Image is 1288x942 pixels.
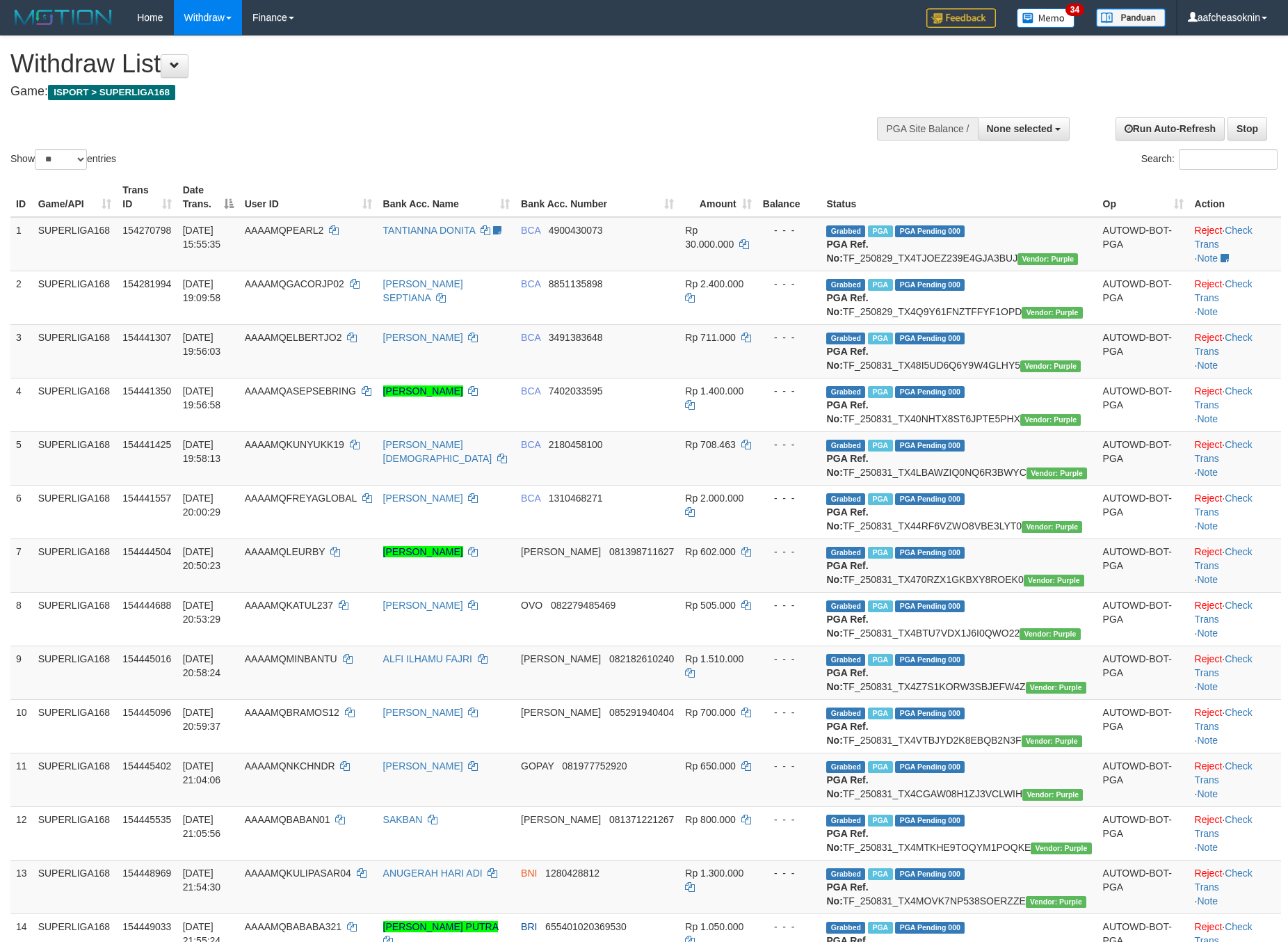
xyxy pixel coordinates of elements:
[1197,574,1218,585] a: Note
[821,753,1097,806] td: TF_250831_TX4CGAW08H1ZJ3VCLWIH
[895,279,965,291] span: PGA Pending
[521,760,554,772] span: GOPAY
[122,653,171,664] span: 154445016
[10,85,845,99] h4: Game:
[1195,332,1223,343] a: Reject
[117,177,177,217] th: Trans ID: activate to sort column ascending
[549,385,603,397] span: Copy 7402033595 to clipboard
[685,225,734,250] span: Rp 30.000.000
[821,324,1097,378] td: TF_250831_TX48I5UD6Q6Y9W4GLHY5
[763,759,816,773] div: - - -
[183,493,221,518] span: [DATE] 20:00:29
[1195,493,1253,518] a: Check Trans
[1097,592,1189,646] td: AUTOWD-BOT-PGA
[826,600,865,612] span: Grabbed
[1227,117,1267,141] a: Stop
[122,385,171,397] span: 154441350
[763,866,816,880] div: - - -
[515,177,679,217] th: Bank Acc. Number: activate to sort column ascending
[521,600,542,611] span: OVO
[383,921,499,932] a: [PERSON_NAME] PUTRA
[763,223,816,237] div: - - -
[685,707,735,718] span: Rp 700.000
[33,485,118,538] td: SUPERLIGA168
[10,538,33,592] td: 7
[10,324,33,378] td: 3
[183,760,221,785] span: [DATE] 21:04:06
[821,177,1097,217] th: Status
[1020,360,1081,372] span: Vendor URL: https://trx4.1velocity.biz
[10,378,33,431] td: 4
[33,860,118,913] td: SUPERLIGA168
[1195,653,1223,664] a: Reject
[1195,653,1253,678] a: Check Trans
[1024,575,1084,586] span: Vendor URL: https://trx4.1velocity.biz
[33,431,118,485] td: SUPERLIGA168
[821,217,1097,271] td: TF_250829_TX4TJOEZ239E4GJA3BUJ
[10,177,33,217] th: ID
[826,386,865,398] span: Grabbed
[1027,468,1087,479] span: Vendor URL: https://trx4.1velocity.biz
[685,760,735,772] span: Rp 650.000
[826,547,865,559] span: Grabbed
[1195,493,1223,504] a: Reject
[763,598,816,612] div: - - -
[183,600,221,625] span: [DATE] 20:53:29
[1026,682,1086,694] span: Vendor URL: https://trx4.1velocity.biz
[1022,735,1082,747] span: Vendor URL: https://trx4.1velocity.biz
[383,385,463,397] a: [PERSON_NAME]
[1189,860,1281,913] td: · ·
[245,600,333,611] span: AAAAMQKATUL237
[1189,217,1281,271] td: · ·
[33,806,118,860] td: SUPERLIGA168
[33,592,118,646] td: SUPERLIGA168
[1022,307,1082,319] span: Vendor URL: https://trx4.1velocity.biz
[383,868,483,879] a: ANUGERAH HARI ADI
[549,278,603,289] span: Copy 8851135898 to clipboard
[378,177,516,217] th: Bank Acc. Name: activate to sort column ascending
[826,560,868,585] b: PGA Ref. No:
[826,654,865,666] span: Grabbed
[1195,707,1253,732] a: Check Trans
[1195,546,1253,571] a: Check Trans
[826,279,865,291] span: Grabbed
[987,123,1053,134] span: None selected
[1197,253,1218,264] a: Note
[826,292,868,317] b: PGA Ref. No:
[1195,600,1253,625] a: Check Trans
[245,868,351,879] span: AAAAMQKULIPASAR04
[1195,439,1223,450] a: Reject
[245,546,325,557] span: AAAAMQLEURBY
[685,600,735,611] span: Rp 505.000
[1097,217,1189,271] td: AUTOWD-BOT-PGA
[33,699,118,753] td: SUPERLIGA168
[1189,177,1281,217] th: Action
[122,439,171,450] span: 154441425
[826,761,865,773] span: Grabbed
[1197,467,1218,478] a: Note
[763,813,816,827] div: - - -
[1031,843,1091,854] span: Vendor URL: https://trx4.1velocity.biz
[1022,521,1082,533] span: Vendor URL: https://trx4.1velocity.biz
[245,493,357,504] span: AAAAMQFREYAGLOBAL
[868,386,892,398] span: Marked by aafsoycanthlai
[1197,628,1218,639] a: Note
[1017,253,1078,265] span: Vendor URL: https://trx4.1velocity.biz
[239,177,378,217] th: User ID: activate to sort column ascending
[1189,592,1281,646] td: · ·
[383,225,476,236] a: TANTIANNA DONITA
[549,332,603,343] span: Copy 3491383648 to clipboard
[978,117,1070,141] button: None selected
[763,705,816,719] div: - - -
[1195,600,1223,611] a: Reject
[1189,324,1281,378] td: · ·
[545,868,599,879] span: Copy 1280428812 to clipboard
[1065,3,1084,16] span: 34
[868,547,892,559] span: Marked by aafounsreynich
[826,239,868,264] b: PGA Ref. No:
[1097,699,1189,753] td: AUTOWD-BOT-PGA
[609,653,674,664] span: Copy 082182610240 to clipboard
[521,332,540,343] span: BCA
[33,538,118,592] td: SUPERLIGA168
[245,332,342,343] span: AAAAMQELBERTJO2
